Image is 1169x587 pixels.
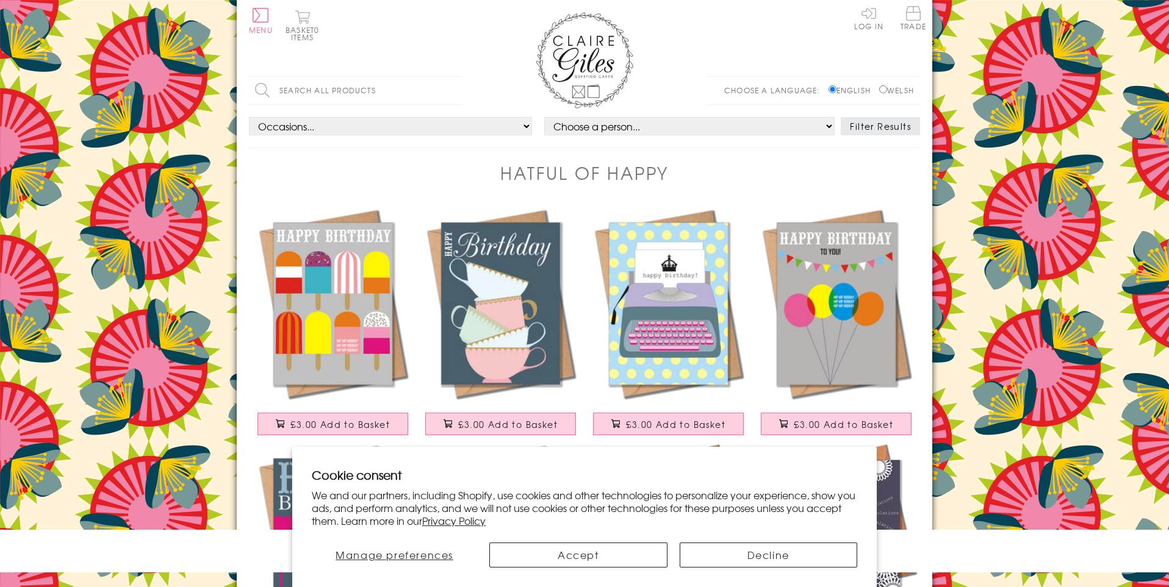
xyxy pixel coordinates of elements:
[290,418,390,430] span: £3.00 Add to Basket
[458,418,558,430] span: £3.00 Add to Basket
[593,413,744,435] button: £3.00 Add to Basket
[879,85,914,96] label: Welsh
[417,204,584,403] img: Birthday Card, Tea Cups, Happy Birthday
[312,466,857,483] h2: Cookie consent
[312,489,857,527] p: We and our partners, including Shopify, use cookies and other technologies to personalize your ex...
[422,513,486,528] a: Privacy Policy
[286,10,319,41] button: Basket0 items
[425,413,577,435] button: £3.00 Add to Basket
[829,85,877,96] label: English
[854,6,883,30] a: Log In
[249,204,417,403] img: Birthday Card, Ice Lollies, Happy Birthday
[680,543,857,567] button: Decline
[901,6,926,30] span: Trade
[489,543,667,567] button: Accept
[901,6,926,32] a: Trade
[752,204,920,403] img: Birthday Card, Balloons, Happy Birthday To You!
[761,413,912,435] button: £3.00 Add to Basket
[336,547,453,562] span: Manage preferences
[794,418,893,430] span: £3.00 Add to Basket
[841,117,920,135] button: Filter Results
[249,8,273,34] button: Menu
[584,204,752,415] a: Birthday Card, Typewriter, Happy Birthday £3.00 Add to Basket
[312,543,477,567] button: Manage preferences
[626,418,725,430] span: £3.00 Add to Basket
[724,85,826,96] p: Choose a language:
[752,204,920,415] a: Birthday Card, Balloons, Happy Birthday To You! £3.00 Add to Basket
[291,24,319,43] span: 0 items
[257,413,409,435] button: £3.00 Add to Basket
[249,24,273,35] span: Menu
[536,12,633,109] img: Claire Giles Greetings Cards
[500,160,669,185] h1: Hatful of Happy
[249,204,417,415] a: Birthday Card, Ice Lollies, Happy Birthday £3.00 Add to Basket
[584,204,752,403] img: Birthday Card, Typewriter, Happy Birthday
[417,204,584,415] a: Birthday Card, Tea Cups, Happy Birthday £3.00 Add to Basket
[450,77,462,104] input: Search
[829,85,836,93] input: English
[249,77,462,104] input: Search all products
[879,85,887,93] input: Welsh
